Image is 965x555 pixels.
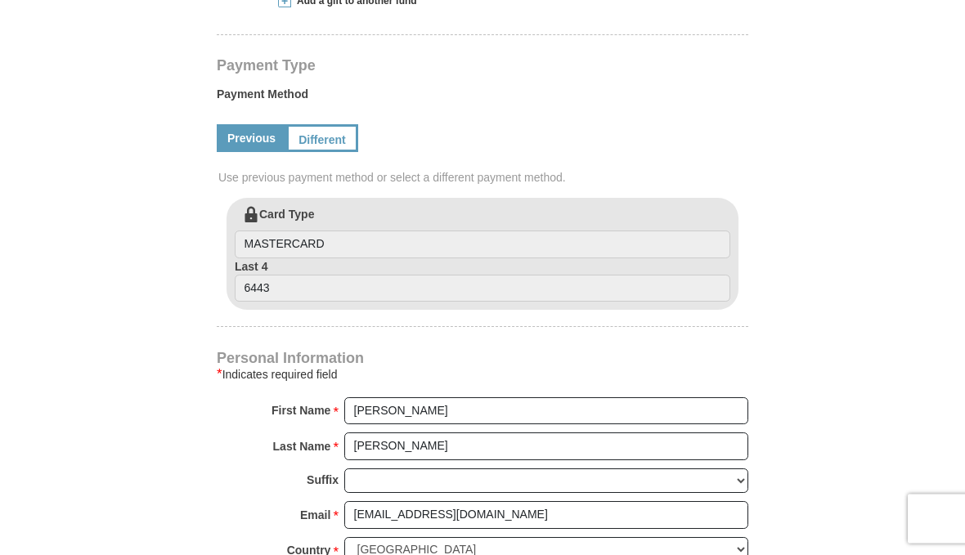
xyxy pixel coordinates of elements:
[300,504,330,527] strong: Email
[235,275,730,303] input: Last 4
[217,365,748,385] div: Indicates required field
[273,436,331,459] strong: Last Name
[217,352,748,365] h4: Personal Information
[307,469,339,492] strong: Suffix
[235,207,730,259] label: Card Type
[217,60,748,73] h4: Payment Type
[235,231,730,259] input: Card Type
[218,170,750,186] span: Use previous payment method or select a different payment method.
[272,400,330,423] strong: First Name
[235,259,730,303] label: Last 4
[217,125,286,153] a: Previous
[286,125,358,153] a: Different
[217,87,748,111] label: Payment Method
